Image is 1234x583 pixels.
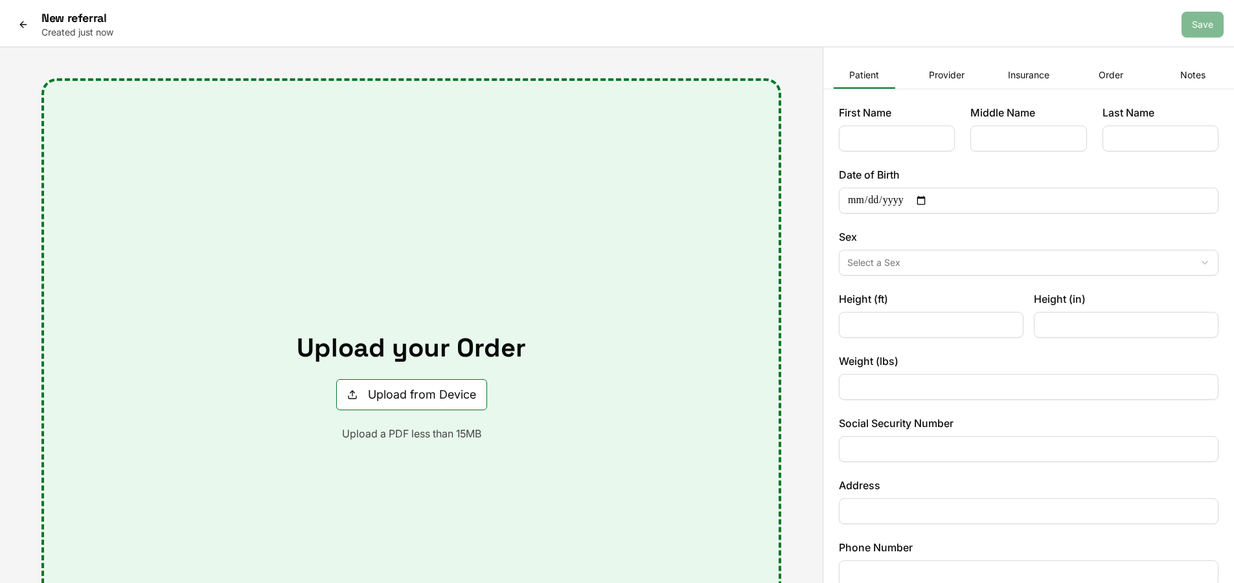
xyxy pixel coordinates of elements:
label: Height (ft) [839,291,1023,307]
button: Provider [916,63,977,89]
h1: New referral [41,10,113,26]
button: Order [1080,63,1141,89]
label: First Name [839,105,955,120]
h2: Upload your Order [297,333,526,364]
label: Sex [839,229,1218,245]
label: Height (in) [1034,291,1218,307]
button: Notes [1162,63,1224,89]
label: Address [839,478,1218,493]
button: Upload from Device [336,379,487,410]
label: Last Name [1103,105,1218,120]
p: Upload a PDF less than 15MB [342,426,481,441]
button: Patient [834,63,895,89]
label: Phone Number [839,540,1218,555]
button: Insurance [998,63,1060,89]
div: Created just now [41,26,113,39]
label: Middle Name [970,105,1086,120]
label: Date of Birth [839,167,1218,182]
label: Weight (lbs) [839,353,1218,369]
label: Social Security Number [839,415,1218,431]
